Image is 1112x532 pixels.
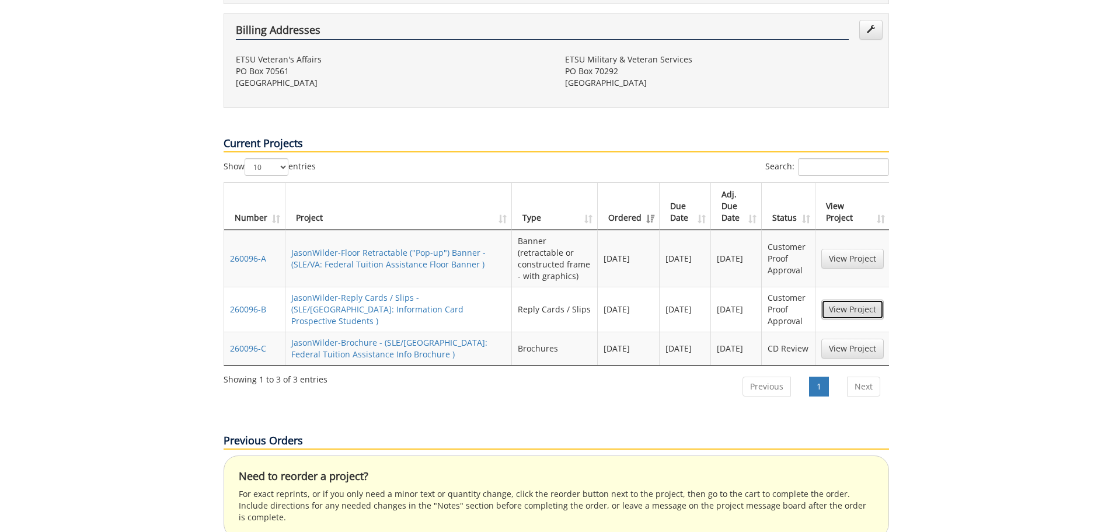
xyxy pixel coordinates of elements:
td: [DATE] [711,332,762,365]
th: View Project: activate to sort column ascending [815,183,890,230]
td: Customer Proof Approval [762,287,815,332]
th: Project: activate to sort column ascending [285,183,513,230]
td: [DATE] [660,287,711,332]
a: 1 [809,377,829,397]
p: For exact reprints, or if you only need a minor text or quantity change, click the reorder button... [239,488,874,523]
th: Status: activate to sort column ascending [762,183,815,230]
p: Current Projects [224,136,889,152]
th: Number: activate to sort column ascending [224,183,285,230]
a: Edit Addresses [859,20,883,40]
a: View Project [821,339,884,359]
td: [DATE] [711,287,762,332]
a: JasonWilder-Reply Cards / Slips - (SLE/[GEOGRAPHIC_DATA]: Information Card Prospective Students ) [291,292,463,326]
th: Adj. Due Date: activate to sort column ascending [711,183,762,230]
td: [DATE] [598,230,660,287]
p: Previous Orders [224,433,889,450]
td: Customer Proof Approval [762,230,815,287]
td: [DATE] [598,332,660,365]
a: 260096-B [230,304,266,315]
td: [DATE] [598,287,660,332]
a: 260096-C [230,343,266,354]
a: JasonWilder-Floor Retractable ("Pop-up") Banner - (SLE/VA: Federal Tuition Assistance Floor Banner ) [291,247,486,270]
a: View Project [821,300,884,319]
td: CD Review [762,332,815,365]
td: [DATE] [660,332,711,365]
th: Due Date: activate to sort column ascending [660,183,711,230]
div: Showing 1 to 3 of 3 entries [224,369,327,385]
td: Brochures [512,332,598,365]
a: 260096-A [230,253,266,264]
p: ETSU Military & Veteran Services [565,54,877,65]
input: Search: [798,158,889,176]
p: ETSU Veteran's Affairs [236,54,548,65]
td: [DATE] [660,230,711,287]
th: Type: activate to sort column ascending [512,183,598,230]
td: [DATE] [711,230,762,287]
th: Ordered: activate to sort column ascending [598,183,660,230]
a: View Project [821,249,884,269]
p: PO Box 70292 [565,65,877,77]
td: Reply Cards / Slips [512,287,598,332]
h4: Need to reorder a project? [239,471,874,482]
p: [GEOGRAPHIC_DATA] [236,77,548,89]
label: Search: [765,158,889,176]
label: Show entries [224,158,316,176]
p: [GEOGRAPHIC_DATA] [565,77,877,89]
select: Showentries [245,158,288,176]
td: Banner (retractable or constructed frame - with graphics) [512,230,598,287]
a: Next [847,377,880,397]
p: PO Box 70561 [236,65,548,77]
h4: Billing Addresses [236,25,849,40]
a: JasonWilder-Brochure - (SLE/[GEOGRAPHIC_DATA]: Federal Tuition Assistance Info Brochure ) [291,337,487,360]
a: Previous [743,377,791,397]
